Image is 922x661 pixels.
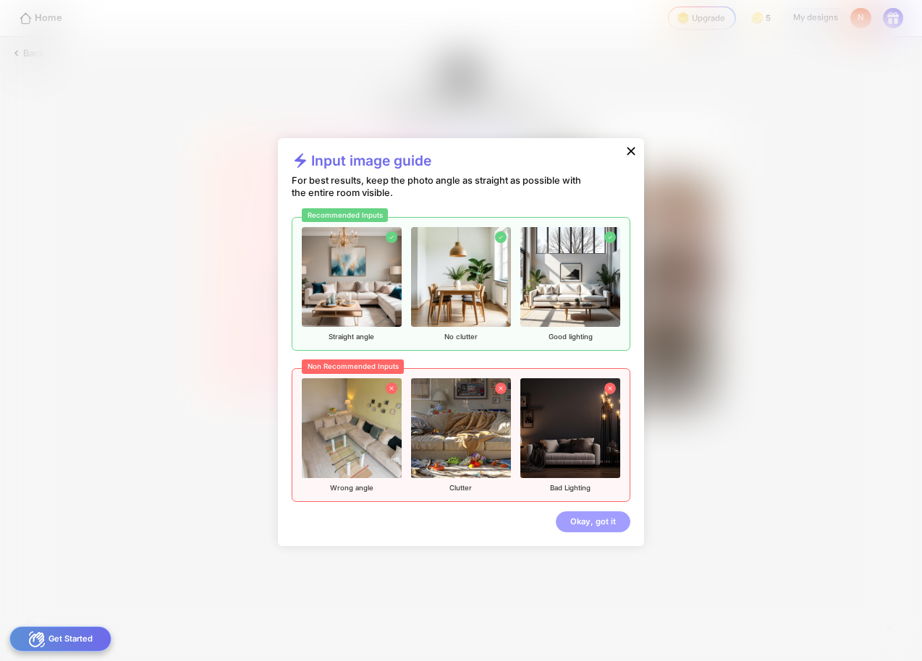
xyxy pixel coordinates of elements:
[411,227,511,341] div: No clutter
[520,378,620,492] div: Bad Lighting
[411,227,511,327] img: recommendedImageFurnished2.png
[411,378,511,492] div: Clutter
[556,511,630,532] div: Okay, got it
[302,378,402,478] img: nonrecommendedImageFurnished1.png
[302,378,402,492] div: Wrong angle
[302,359,405,373] div: Non Recommended Inputs
[302,208,389,222] div: Recommended Inputs
[411,378,511,478] img: nonrecommendedImageFurnished2.png
[520,227,620,327] img: recommendedImageFurnished3.png
[302,227,402,341] div: Straight angle
[520,378,620,478] img: nonrecommendedImageFurnished3.png
[292,174,593,217] div: For best results, keep the photo angle as straight as possible with the entire room visible.
[9,626,111,652] div: Get Started
[292,152,431,174] div: Input image guide
[520,227,620,341] div: Good lighting
[302,227,402,327] img: recommendedImageFurnished1.png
